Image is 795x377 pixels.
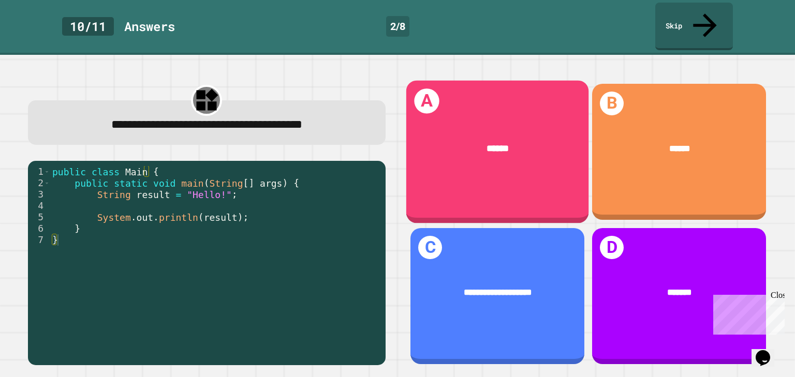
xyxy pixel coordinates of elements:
div: 3 [28,189,50,200]
span: Toggle code folding, rows 2 through 6 [44,177,50,189]
div: 2 [28,177,50,189]
h1: B [600,92,624,115]
div: 10 / 11 [62,17,114,36]
h1: C [418,236,442,260]
h1: A [415,88,439,113]
iframe: chat widget [709,291,785,335]
div: Chat with us now!Close [4,4,71,66]
div: 7 [28,234,50,246]
a: Skip [655,3,733,50]
span: Toggle code folding, rows 1 through 7 [44,166,50,177]
div: Answer s [124,17,175,36]
div: 6 [28,223,50,234]
div: 5 [28,212,50,223]
div: 2 / 8 [386,16,409,37]
div: 4 [28,200,50,212]
h1: D [600,236,624,260]
iframe: chat widget [752,336,785,367]
div: 1 [28,166,50,177]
